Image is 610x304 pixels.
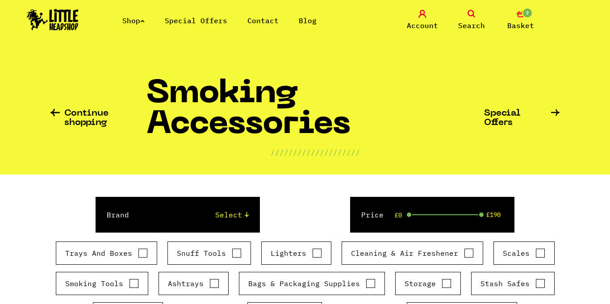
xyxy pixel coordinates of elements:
[65,278,139,289] label: Smoking Tools
[177,248,242,258] label: Snuff Tools
[498,10,543,31] a: 2 Basket
[480,278,545,289] label: Stash Safes
[458,20,485,31] span: Search
[165,16,227,25] a: Special Offers
[351,248,474,258] label: Cleaning & Air Freshener
[247,16,279,25] a: Contact
[484,109,560,128] a: Special Offers
[486,211,501,218] span: £190
[405,278,451,289] label: Storage
[271,147,360,158] p: ////////////////////
[299,16,317,25] a: Blog
[50,109,146,128] a: Continue shopping
[146,79,484,147] h1: Smoking Accessories
[122,16,145,25] a: Shop
[503,248,545,258] label: Scales
[248,278,376,289] label: Bags & Packaging Supplies
[407,20,438,31] span: Account
[107,209,129,220] label: Brand
[507,20,534,31] span: Basket
[65,248,148,258] label: Trays And Boxes
[522,8,533,18] span: 2
[361,209,384,220] label: Price
[395,212,402,219] span: £0
[271,248,322,258] label: Lighters
[27,9,79,30] img: Little Head Shop Logo
[168,278,219,289] label: Ashtrays
[449,10,494,31] a: Search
